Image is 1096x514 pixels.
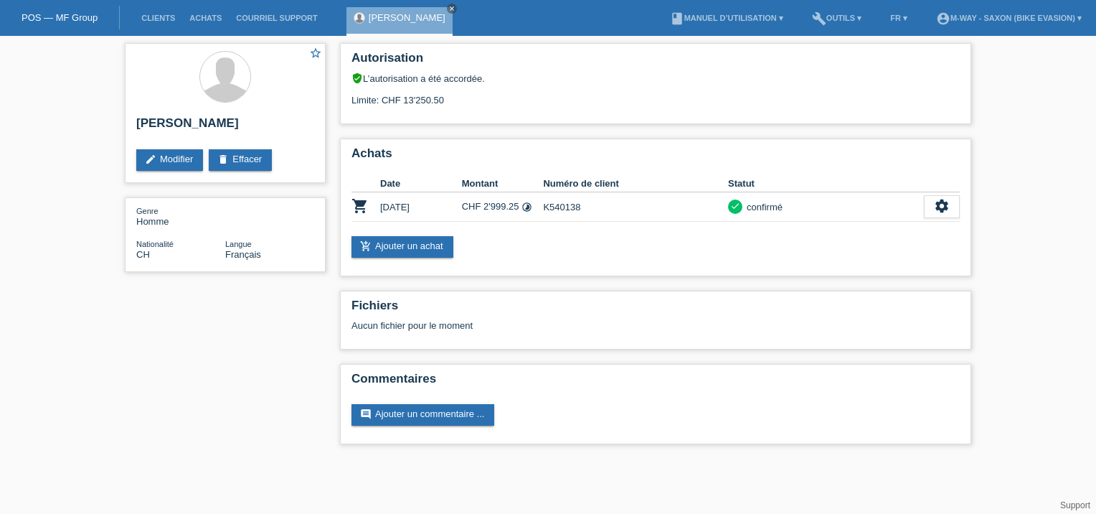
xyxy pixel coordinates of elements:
span: Nationalité [136,240,174,248]
i: book [670,11,684,26]
span: Suisse [136,249,150,260]
h2: Commentaires [351,372,960,393]
th: Date [380,175,462,192]
a: [PERSON_NAME] [369,12,445,23]
a: FR ▾ [883,14,915,22]
i: close [448,5,455,12]
h2: Achats [351,146,960,168]
a: editModifier [136,149,203,171]
span: Langue [225,240,252,248]
a: Support [1060,500,1090,510]
i: add_shopping_cart [360,240,372,252]
th: Statut [728,175,924,192]
div: Homme [136,205,225,227]
td: [DATE] [380,192,462,222]
td: K540138 [543,192,728,222]
td: CHF 2'999.25 [462,192,544,222]
a: Courriel Support [229,14,324,22]
h2: Autorisation [351,51,960,73]
a: close [447,4,457,14]
th: Numéro de client [543,175,728,192]
div: Aucun fichier pour le moment [351,320,790,331]
div: L’autorisation a été accordée. [351,73,960,84]
a: buildOutils ▾ [805,14,869,22]
i: settings [934,198,950,214]
i: build [812,11,826,26]
div: Limite: CHF 13'250.50 [351,84,960,106]
i: Taux fixes (12 versements) [521,202,532,212]
a: POS — MF Group [22,12,98,23]
a: bookManuel d’utilisation ▾ [663,14,790,22]
i: delete [217,154,229,165]
a: star_border [309,47,322,62]
span: Français [225,249,261,260]
th: Montant [462,175,544,192]
i: check [730,201,740,211]
h2: Fichiers [351,299,960,320]
a: commentAjouter un commentaire ... [351,404,494,426]
i: POSP00020103 [351,197,369,215]
a: account_circlem-way - Saxon (Bike Evasion) ▾ [929,14,1089,22]
a: Achats [182,14,229,22]
i: edit [145,154,156,165]
i: verified_user [351,73,363,84]
a: Clients [134,14,182,22]
i: account_circle [936,11,950,26]
div: confirmé [742,200,783,215]
h2: [PERSON_NAME] [136,116,314,138]
i: star_border [309,47,322,60]
a: deleteEffacer [209,149,272,171]
i: comment [360,408,372,420]
a: add_shopping_cartAjouter un achat [351,236,453,258]
span: Genre [136,207,159,215]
